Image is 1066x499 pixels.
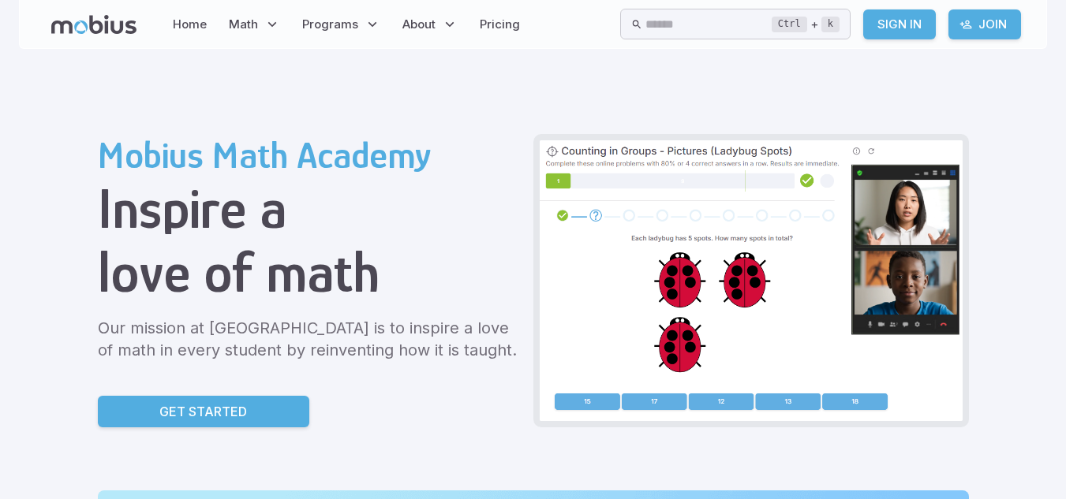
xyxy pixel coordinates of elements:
img: Grade 2 Class [540,140,963,421]
a: Get Started [98,396,309,427]
p: Get Started [159,402,247,421]
span: About [402,16,436,33]
h1: Inspire a [98,177,521,240]
kbd: k [821,17,840,32]
a: Pricing [475,6,525,43]
div: + [772,15,840,34]
h1: love of math [98,240,521,304]
a: Home [168,6,211,43]
a: Join [948,9,1021,39]
p: Our mission at [GEOGRAPHIC_DATA] is to inspire a love of math in every student by reinventing how... [98,317,521,361]
a: Sign In [863,9,936,39]
span: Math [229,16,258,33]
h2: Mobius Math Academy [98,134,521,177]
span: Programs [302,16,358,33]
kbd: Ctrl [772,17,807,32]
